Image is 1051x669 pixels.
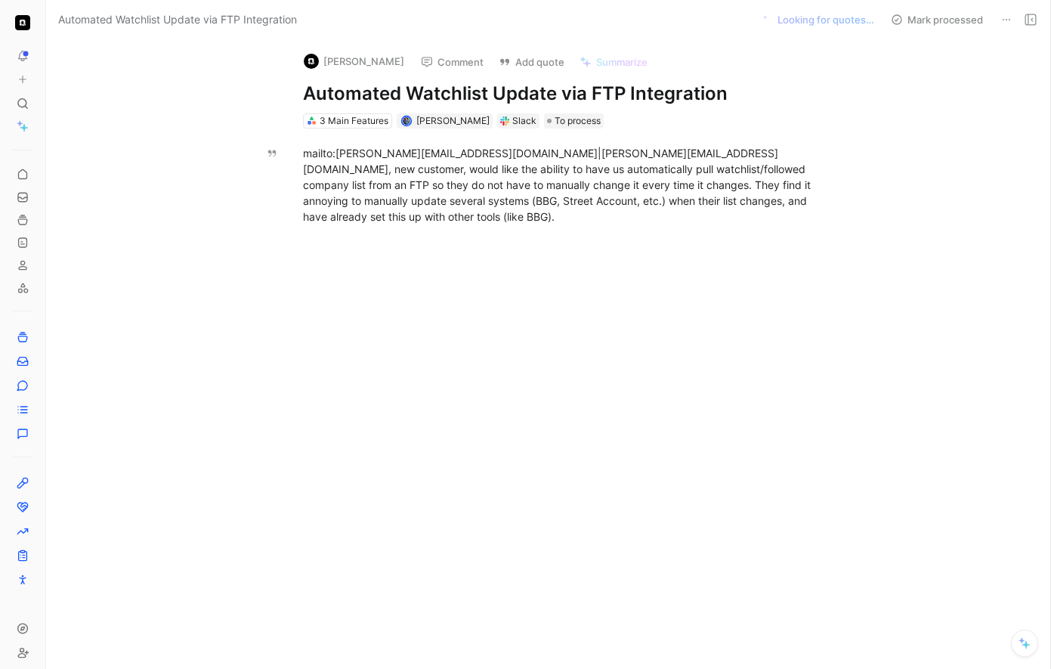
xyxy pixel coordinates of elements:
[492,51,571,73] button: Add quote
[544,113,604,129] div: To process
[15,15,30,30] img: Quartr
[416,115,490,126] span: [PERSON_NAME]
[304,54,319,69] img: logo
[884,9,990,30] button: Mark processed
[303,82,826,106] h1: Automated Watchlist Update via FTP Integration
[320,113,388,129] div: 3 Main Features
[596,55,648,69] span: Summarize
[756,9,881,30] button: Looking for quotes…
[414,51,490,73] button: Comment
[555,113,601,129] span: To process
[573,51,654,73] button: Summarize
[303,145,826,225] div: mailto:[PERSON_NAME][EMAIL_ADDRESS][DOMAIN_NAME]|[PERSON_NAME][EMAIL_ADDRESS][DOMAIN_NAME], new c...
[512,113,536,129] div: Slack
[403,117,411,125] img: avatar
[297,50,411,73] button: logo[PERSON_NAME]
[58,11,297,29] span: Automated Watchlist Update via FTP Integration
[12,12,33,33] button: Quartr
